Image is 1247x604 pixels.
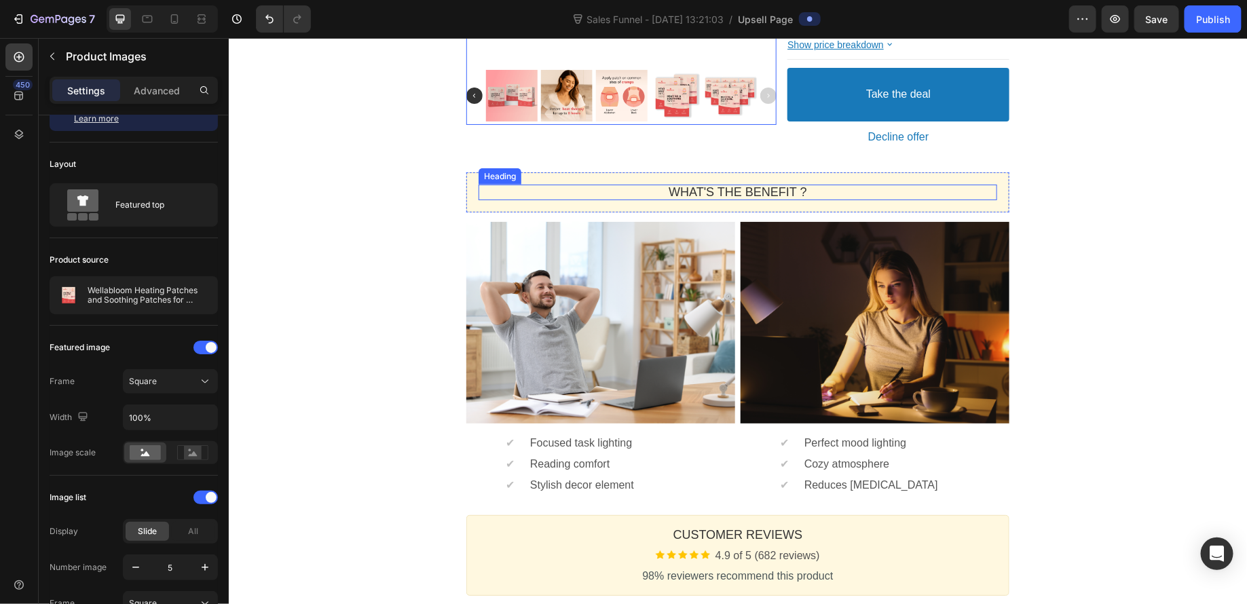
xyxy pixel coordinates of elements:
button: 7 [5,5,101,33]
bdo: Take the deal [637,50,702,64]
img: gp-arrow-prev [238,50,254,66]
span: 98% reviewers recommend this product [413,532,604,544]
p: Perfect mood lighting [576,398,755,413]
div: Featured top [115,189,198,221]
span: Slide [138,525,157,537]
img: product feature img [55,282,82,309]
div: Publish [1196,12,1230,26]
button: Save [1134,5,1179,33]
div: Heading [253,133,290,143]
div: Product source [50,254,109,266]
p: 4.9 of 5 (682 reviews) [487,511,591,525]
button: Take the deal [559,30,781,83]
div: Open Intercom Messenger [1201,537,1233,570]
p: Reduces [MEDICAL_DATA] [576,440,755,455]
div: Width [50,409,91,427]
p: Settings [67,83,105,98]
iframe: Design area [229,38,1247,604]
bdo: Show price breakdown [559,1,655,12]
span: Upsell Page [739,12,794,26]
span: / [730,12,733,26]
span: Sales Funnel - [DATE] 13:21:03 [584,12,727,26]
p: WHAT'S THE BENEFIT ? [250,147,768,162]
img: gp-arrow-next [532,50,548,66]
div: Image list [50,491,86,504]
p: Reading comfort [301,419,481,434]
bdo: Decline offer [639,92,701,107]
div: Featured image [50,341,110,354]
div: Undo/Redo [256,5,311,33]
div: Image scale [50,447,96,459]
a: Learn more [74,113,119,124]
p: Product Images [66,48,212,64]
input: Auto [124,405,217,430]
span: ✔ [551,420,560,432]
div: Layout [50,158,76,170]
p: Advanced [134,83,180,98]
span: ✔ [277,420,286,432]
span: ✔ [277,399,286,411]
div: Frame [50,375,75,388]
button: Square [123,369,218,394]
div: Number image [50,561,107,573]
div: 450 [13,79,33,90]
span: All [189,525,199,537]
p: Focused task lighting [301,398,481,413]
p: 7 [89,11,95,27]
p: Cozy atmosphere [576,419,755,434]
span: Square [129,376,157,386]
span: ✔ [277,441,286,453]
button: Publish [1185,5,1242,33]
span: ✔ [551,441,560,453]
p: Customer Reviews [250,489,768,505]
div: Display [50,525,78,537]
span: Save [1146,14,1168,25]
p: Wellabloom Heating Patches and Soothing Patches for [MEDICAL_DATA] [88,286,212,305]
p: Stylish decor element [301,440,481,455]
span: ✔ [551,399,560,411]
button: Decline offer [559,87,781,112]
